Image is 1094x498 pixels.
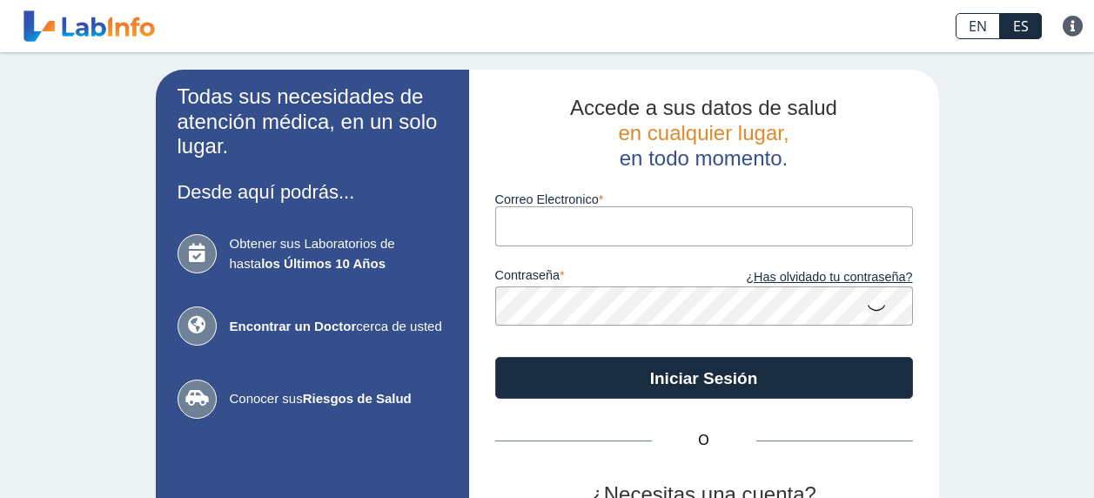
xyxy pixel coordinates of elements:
[303,391,412,406] b: Riesgos de Salud
[230,389,447,409] span: Conocer sus
[230,319,357,333] b: Encontrar un Doctor
[570,96,837,119] span: Accede a sus datos de salud
[178,181,447,203] h3: Desde aquí podrás...
[230,234,447,273] span: Obtener sus Laboratorios de hasta
[495,268,704,287] label: contraseña
[495,192,913,206] label: Correo Electronico
[495,357,913,399] button: Iniciar Sesión
[704,268,913,287] a: ¿Has olvidado tu contraseña?
[261,256,386,271] b: los Últimos 10 Años
[652,430,756,451] span: O
[618,121,789,145] span: en cualquier lugar,
[230,317,447,337] span: cerca de usted
[956,13,1000,39] a: EN
[178,84,447,159] h2: Todas sus necesidades de atención médica, en un solo lugar.
[1000,13,1042,39] a: ES
[620,146,788,170] span: en todo momento.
